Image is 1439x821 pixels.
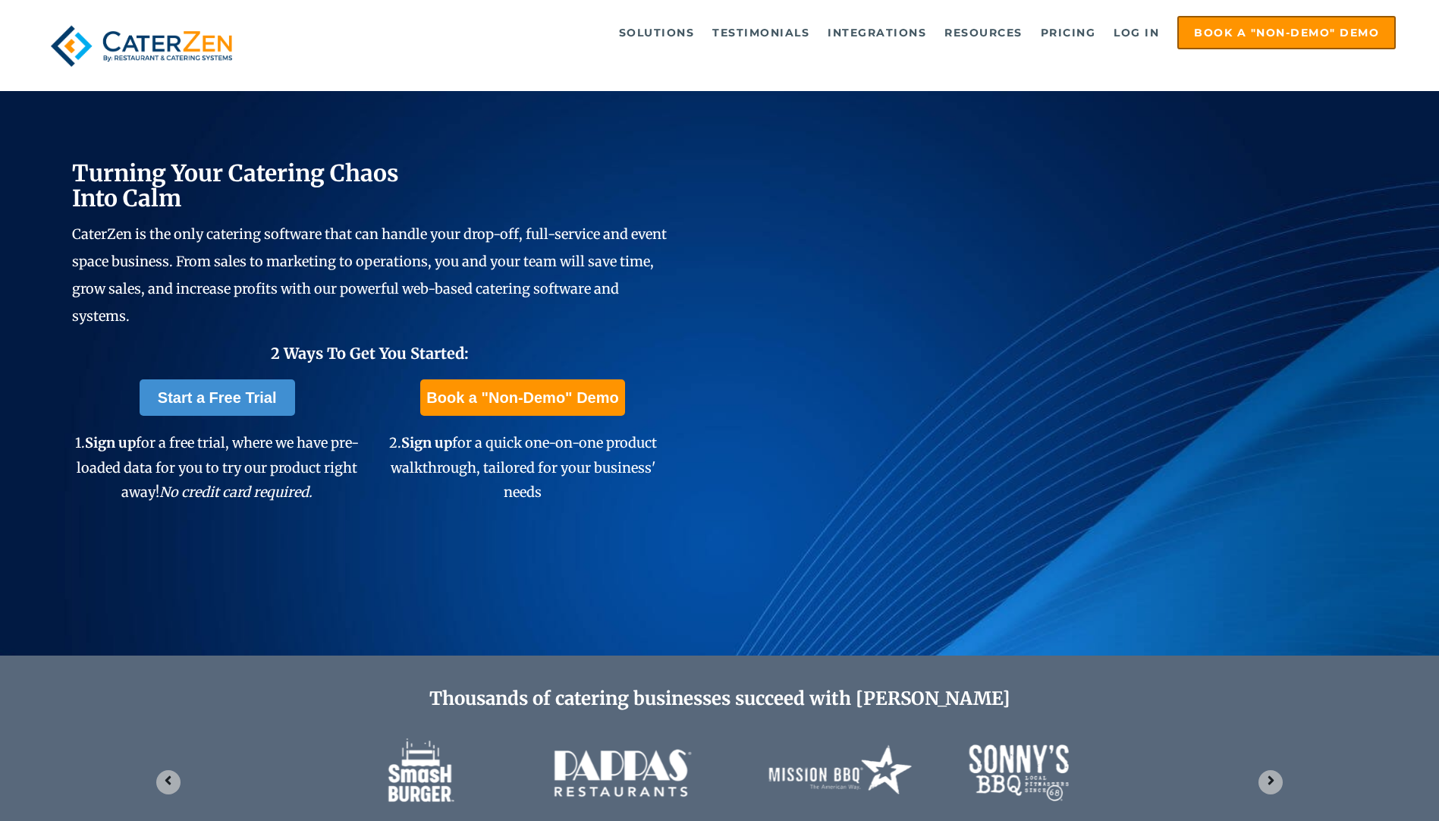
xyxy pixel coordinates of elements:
[85,434,136,451] span: Sign up
[1106,17,1167,48] a: Log in
[144,688,1296,710] h2: Thousands of catering businesses succeed with [PERSON_NAME]
[401,434,452,451] span: Sign up
[1033,17,1104,48] a: Pricing
[72,225,667,325] span: CaterZen is the only catering software that can handle your drop-off, full-service and event spac...
[937,17,1030,48] a: Resources
[275,16,1396,49] div: Navigation Menu
[159,483,313,501] em: No credit card required.
[389,434,657,501] span: 2. for a quick one-on-one product walkthrough, tailored for your business' needs
[140,379,295,416] a: Start a Free Trial
[611,17,702,48] a: Solutions
[43,16,240,76] img: caterzen
[156,770,181,794] button: Go to last slide
[271,344,469,363] span: 2 Ways To Get You Started:
[705,17,817,48] a: Testimonials
[72,159,399,212] span: Turning Your Catering Chaos Into Calm
[1177,16,1396,49] a: Book a "Non-Demo" Demo
[1258,770,1283,794] button: Next slide
[420,379,624,416] a: Book a "Non-Demo" Demo
[75,434,359,501] span: 1. for a free trial, where we have pre-loaded data for you to try our product right away!
[820,17,934,48] a: Integrations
